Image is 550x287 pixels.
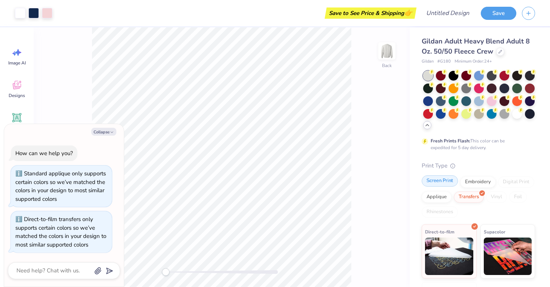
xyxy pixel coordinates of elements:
span: Gildan Adult Heavy Blend Adult 8 Oz. 50/50 Fleece Crew [422,37,530,56]
img: Back [379,43,394,58]
div: Accessibility label [162,268,169,276]
span: Designs [9,93,25,99]
input: Untitled Design [420,6,475,21]
img: Direct-to-film [425,238,473,275]
div: Direct-to-film transfers only supports certain colors so we’ve matched the colors in your design ... [15,215,106,248]
div: How can we help you? [15,149,73,157]
div: Foil [509,191,527,203]
img: Supacolor [484,238,532,275]
div: Rhinestones [422,206,458,218]
div: Embroidery [460,176,496,188]
div: Applique [422,191,452,203]
div: Screen Print [422,175,458,187]
div: Transfers [454,191,484,203]
div: This color can be expedited for 5 day delivery. [431,138,523,151]
span: Gildan [422,58,434,65]
button: Save [481,7,516,20]
button: Collapse [91,128,116,136]
span: Direct-to-film [425,228,455,236]
span: # G180 [437,58,451,65]
div: Back [382,62,392,69]
div: Standard applique only supports certain colors so we’ve matched the colors in your design to most... [15,170,106,203]
div: Print Type [422,161,535,170]
span: Image AI [8,60,26,66]
span: Minimum Order: 24 + [455,58,492,65]
span: Supacolor [484,228,505,236]
div: Vinyl [486,191,507,203]
span: 👉 [404,8,412,17]
div: Digital Print [498,176,534,188]
strong: Fresh Prints Flash: [431,138,470,144]
div: Save to See Price & Shipping [327,7,415,19]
